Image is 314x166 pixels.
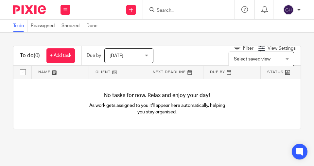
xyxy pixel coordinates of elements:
p: As work gets assigned to you it'll appear here automatically, helping you stay organised. [85,102,229,116]
h1: To do [20,52,40,59]
a: + Add task [46,48,75,63]
img: svg%3E [283,5,294,15]
a: Reassigned [31,20,58,32]
h4: No tasks for now. Relax and enjoy your day! [13,92,301,99]
input: Search [156,8,215,14]
span: [DATE] [110,54,123,58]
a: Done [86,20,101,32]
img: Pixie [13,5,46,14]
span: View Settings [268,46,296,51]
span: Select saved view [234,57,270,61]
a: To do [13,20,27,32]
span: (0) [34,53,40,58]
span: Filter [243,46,253,51]
a: Snoozed [61,20,83,32]
p: Due by [87,52,101,59]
